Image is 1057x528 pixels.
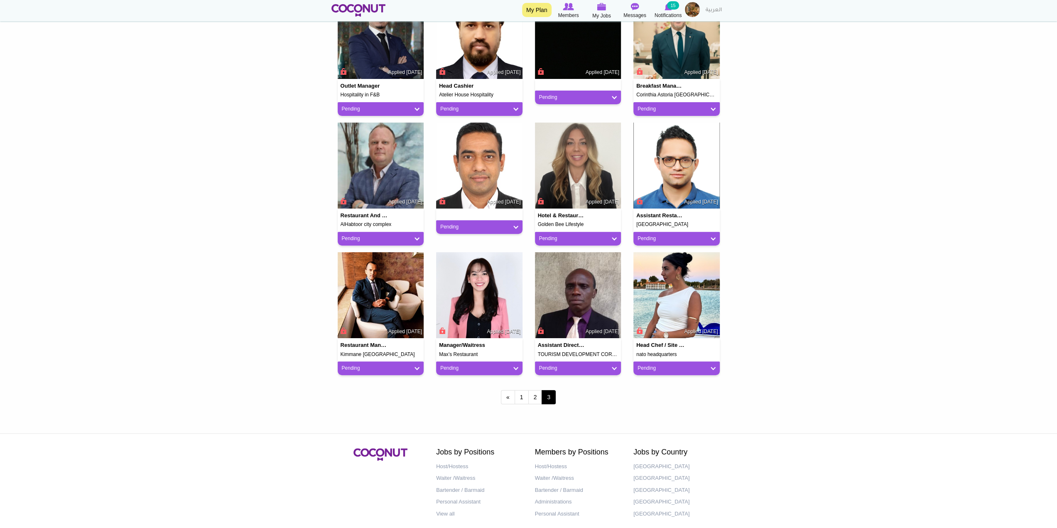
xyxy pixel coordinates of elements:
a: Waiter /Waitress [436,472,522,484]
a: Pending [342,106,420,113]
a: 1 [515,390,529,404]
img: Home [331,4,386,17]
a: Pending [440,106,518,113]
a: Pending [638,235,716,242]
span: Connect to Unlock the Profile [438,67,445,76]
a: Pending [440,365,518,372]
span: Connect to Unlock the Profile [339,67,347,76]
h5: Max’s Restaurant [439,352,520,357]
h5: Atelier House Hospitality [439,92,520,98]
span: Connect to Unlock the Profile [635,197,643,205]
a: Pending [539,94,617,101]
span: Notifications [655,11,682,20]
span: Messages [623,11,646,20]
a: Pending [342,235,420,242]
img: Notifications [665,3,672,10]
small: 15 [667,1,679,10]
a: Notifications Notifications 15 [652,2,685,20]
a: Pending [539,235,617,242]
h2: Jobs by Positions [436,448,522,457]
h5: Kimmane [GEOGRAPHIC_DATA] [341,352,421,357]
a: Administrations [535,496,621,508]
a: Browse Members Members [552,2,585,20]
a: Pending [539,365,617,372]
a: Host/Hostess [436,461,522,473]
a: Host/Hostess [535,461,621,473]
h5: Corinthia Astoria [GEOGRAPHIC_DATA] [636,92,717,98]
a: [GEOGRAPHIC_DATA] [633,508,720,520]
h4: Manager/waitress [439,342,487,348]
a: Bartender / Barmaid [535,484,621,496]
h5: Golden Bee Lifestyle [538,222,618,227]
a: My Plan [522,3,552,17]
h4: Outlet Manager [341,83,389,89]
h4: head chef / site support manager [636,342,684,348]
a: Personal Assistant [535,508,621,520]
h4: Breakfast Manager & Palm court Manager [636,83,684,89]
h5: AlHabtoor city complex [341,222,421,227]
h5: TOURISM DEVELOPMENT CORPORATION [538,352,618,357]
span: Connect to Unlock the Profile [339,327,347,335]
h5: [GEOGRAPHIC_DATA] [636,222,717,227]
a: Messages Messages [618,2,652,20]
img: RANJEET THAKUR's picture [338,252,424,339]
img: ghizlane boulaich kasmi's picture [633,252,720,339]
a: Pending [638,365,716,372]
a: العربية [701,2,726,19]
img: Coconut [353,448,407,461]
a: [GEOGRAPHIC_DATA] [633,496,720,508]
img: BENARD BASSEY's picture [535,252,621,339]
a: [GEOGRAPHIC_DATA] [633,472,720,484]
img: Jerrylyn Guevarra's picture [436,252,522,339]
span: Connect to Unlock the Profile [635,67,643,76]
h5: Hospitality in F&B [341,92,421,98]
span: Connect to Unlock the Profile [537,327,544,335]
h4: Hotel & Restaurant Manager [538,213,586,219]
img: My Jobs [597,3,606,10]
h2: Jobs by Country [633,448,720,457]
span: Connect to Unlock the Profile [438,197,445,205]
span: Members [558,11,579,20]
a: My Jobs My Jobs [585,2,618,20]
h4: Restaurant Manager [341,342,389,348]
h4: Assistant director adminstration [538,342,586,348]
span: Connect to Unlock the Profile [635,327,643,335]
span: My Jobs [592,12,611,20]
a: Pending [342,365,420,372]
a: Personal Assistant [436,496,522,508]
h2: Members by Positions [535,448,621,457]
a: 2 [528,390,542,404]
img: Meethal Bhagyaraj's picture [436,123,522,209]
a: Bartender / Barmaid [436,484,522,496]
h5: nato headquarters [636,352,717,357]
a: [GEOGRAPHIC_DATA] [633,484,720,496]
img: Browse Members [563,3,574,10]
a: Pending [638,106,716,113]
a: View all [436,508,522,520]
span: Connect to Unlock the Profile [339,197,347,205]
a: Pending [440,223,518,231]
h4: Assistant Restaurant Manager [636,213,684,219]
a: [GEOGRAPHIC_DATA] [633,461,720,473]
h4: Head Cashier [439,83,487,89]
span: Connect to Unlock the Profile [537,197,544,205]
a: Waiter /Waitress [535,472,621,484]
img: Messages [631,3,639,10]
span: 3 [542,390,556,404]
img: Ashok Chhetri`'s picture [633,123,720,209]
span: Connect to Unlock the Profile [537,67,544,76]
a: ‹ previous [501,390,515,404]
img: Andrew Pretorius's picture [338,123,424,209]
h4: Restaurant and Bar General Manager [341,213,389,219]
img: Anastasia Malenkova's picture [535,123,621,209]
span: Connect to Unlock the Profile [438,327,445,335]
